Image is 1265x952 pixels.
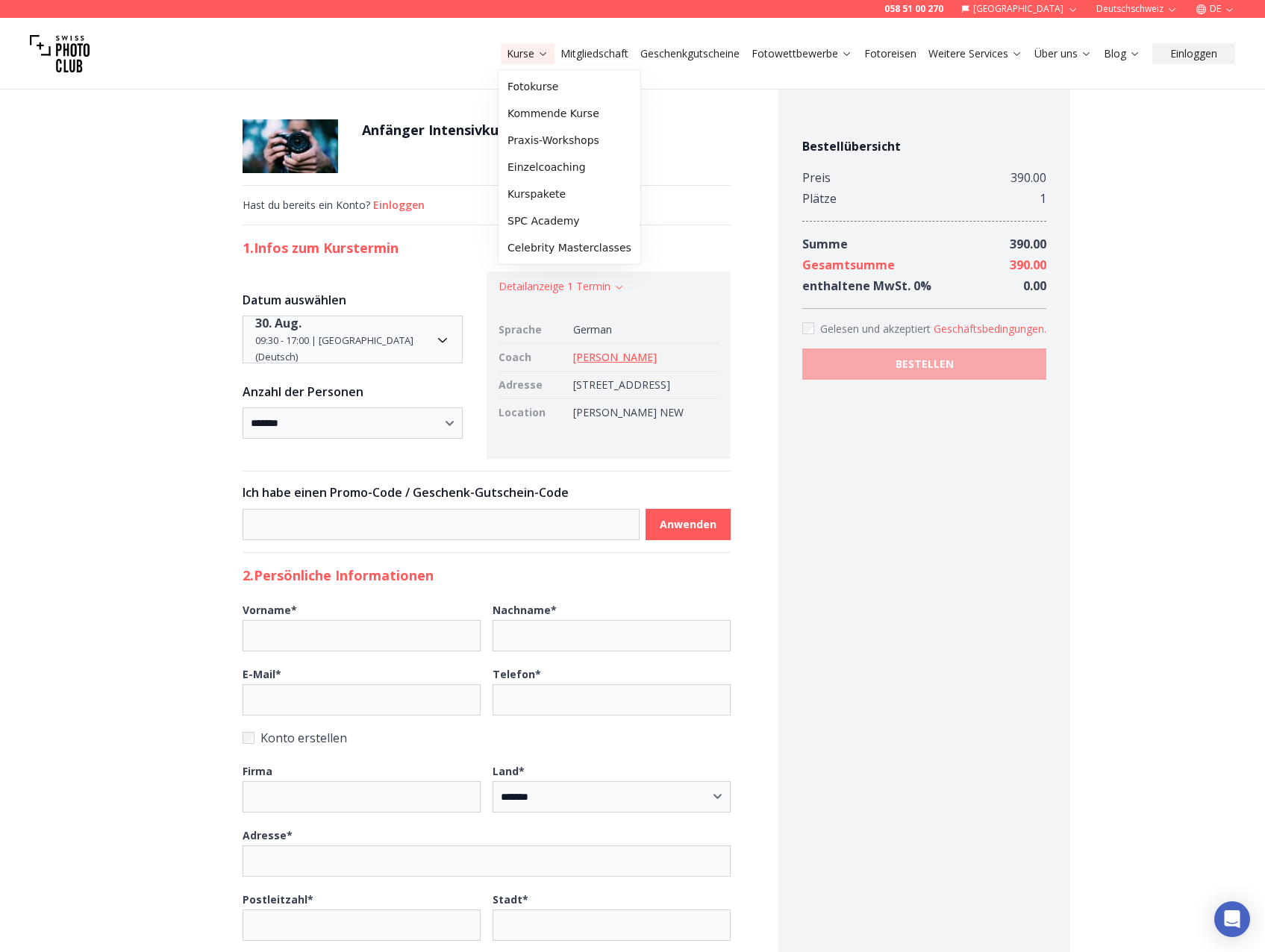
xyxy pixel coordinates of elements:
input: Telefon* [493,684,731,715]
td: Sprache [499,316,567,344]
img: Anfänger Intensivkurs [243,119,338,173]
a: Über uns [1034,46,1092,61]
div: Summe [802,234,848,254]
a: Kurspakete [502,181,637,207]
td: [PERSON_NAME] NEW [567,399,719,427]
select: Land* [493,781,731,812]
b: E-Mail * [243,667,281,681]
h4: Bestellübersicht [802,137,1046,155]
div: Plätze [802,188,837,209]
b: Postleitzahl * [243,892,313,906]
b: Anwenden [660,517,716,532]
button: Einloggen [373,198,425,213]
h3: Anzahl der Personen [243,383,463,401]
a: Kommende Kurse [502,100,637,127]
td: Coach [499,344,567,372]
td: Adresse [499,372,567,399]
button: Über uns [1028,43,1098,64]
button: Blog [1098,43,1146,64]
div: Preis [802,167,831,188]
a: [PERSON_NAME] [573,350,657,364]
span: Gelesen und akzeptiert [820,322,934,336]
button: BESTELLEN [802,348,1046,380]
b: Adresse * [243,828,293,842]
a: Praxis-Workshops [502,127,637,154]
button: Date [243,316,463,363]
button: Mitgliedschaft [555,43,634,64]
h2: 1. Infos zum Kurstermin [243,237,731,258]
b: Stadt * [493,892,528,906]
div: Open Intercom Messenger [1214,901,1250,937]
a: Fotokurse [502,73,637,100]
a: Fotowettbewerbe [752,46,852,61]
a: Weitere Services [928,46,1022,61]
input: Firma [243,781,481,812]
input: Konto erstellen [243,732,254,744]
input: Vorname* [243,620,481,651]
h2: 2. Persönliche Informationen [243,565,731,586]
b: Land * [493,764,525,778]
a: Mitgliedschaft [560,46,628,61]
a: Kurse [507,46,549,61]
button: Einloggen [1152,43,1235,64]
b: Telefon * [493,667,541,681]
h3: Ich habe einen Promo-Code / Geschenk-Gutschein-Code [243,483,731,501]
a: Blog [1104,46,1140,61]
b: BESTELLEN [896,357,954,372]
td: German [567,316,719,344]
b: Vorname * [243,603,297,617]
a: Geschenkgutscheine [640,46,740,61]
button: Fotoreisen [858,43,922,64]
button: Accept termsGelesen und akzeptiert [934,322,1046,336]
input: Postleitzahl* [243,909,481,941]
div: 1 [1040,188,1046,209]
input: Nachname* [493,620,731,651]
button: Geschenkgutscheine [634,43,746,64]
div: Hast du bereits ein Konto? [243,198,731,213]
td: [STREET_ADDRESS] [567,372,719,399]
button: Detailanzeige 1 Termin [499,279,625,294]
button: Kurse [501,43,555,64]
b: Firma [243,764,272,778]
td: Location [499,399,567,427]
b: Nachname * [493,603,557,617]
h3: Datum auswählen [243,291,463,309]
a: 058 51 00 270 [884,3,943,15]
a: Celebrity Masterclasses [502,234,637,261]
div: 390.00 [1011,167,1046,188]
button: Fotowettbewerbe [746,43,858,64]
span: 390.00 [1010,257,1046,273]
a: Fotoreisen [864,46,916,61]
input: Stadt* [493,909,731,941]
input: Accept terms [802,322,814,334]
input: Adresse* [243,845,731,877]
h1: Anfänger Intensivkurs [362,119,511,140]
span: 0.00 [1023,278,1046,294]
img: Swiss photo club [30,24,90,84]
button: Anwenden [646,509,731,540]
button: Weitere Services [922,43,1028,64]
a: Einzelcoaching [502,154,637,181]
input: E-Mail* [243,684,481,715]
div: Gesamtsumme [802,254,895,275]
label: Konto erstellen [243,727,731,748]
a: SPC Academy [502,207,637,234]
span: 390.00 [1010,236,1046,252]
div: enthaltene MwSt. 0 % [802,275,931,296]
